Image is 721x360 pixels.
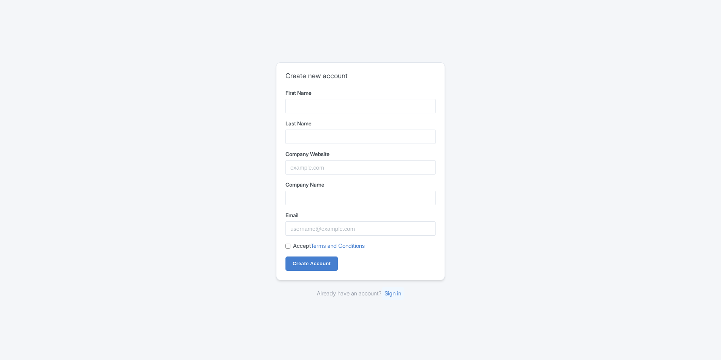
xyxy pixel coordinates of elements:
h2: Create new account [285,72,436,80]
div: Already have an account? [276,289,445,298]
label: Company Website [285,150,436,158]
label: Last Name [285,119,436,127]
label: Email [285,211,436,219]
label: Accept [293,242,365,250]
input: Create Account [285,256,338,271]
a: Sign in [382,287,404,300]
label: First Name [285,89,436,97]
input: username@example.com [285,221,436,236]
label: Company Name [285,181,436,188]
input: example.com [285,160,436,175]
a: Terms and Conditions [311,242,365,249]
